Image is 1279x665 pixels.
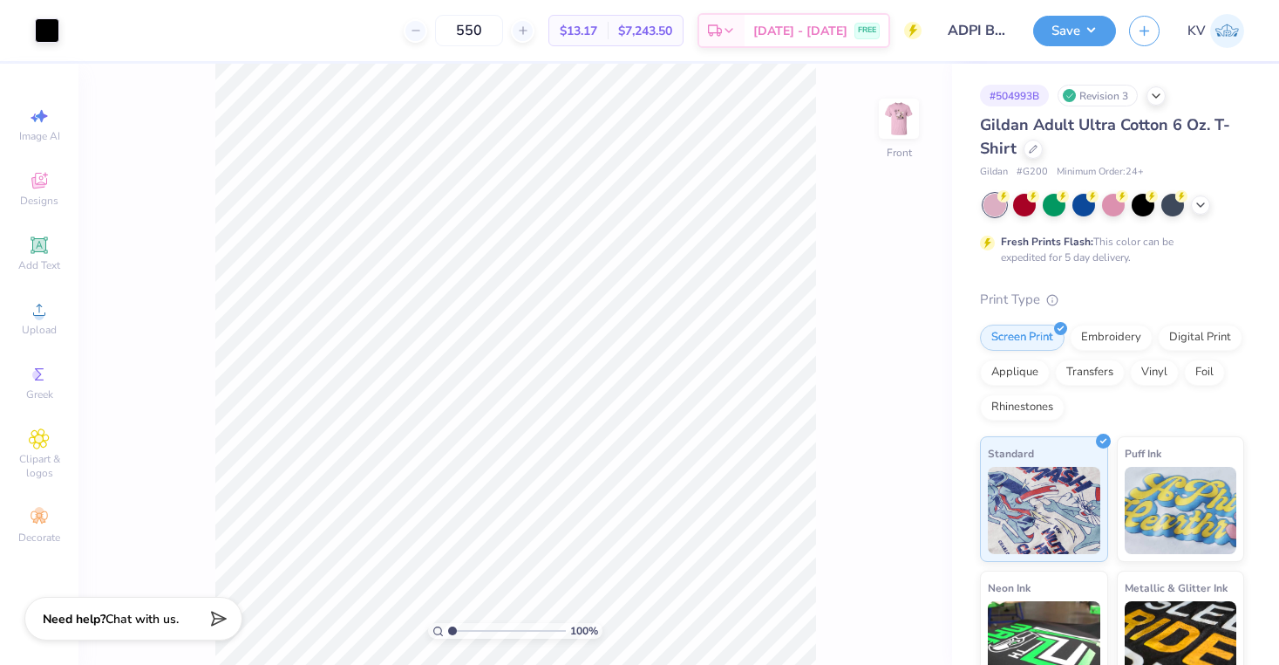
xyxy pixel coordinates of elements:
[980,394,1065,421] div: Rhinestones
[988,579,1031,597] span: Neon Ink
[1001,234,1215,265] div: This color can be expedited for 5 day delivery.
[1158,325,1242,351] div: Digital Print
[1184,360,1225,386] div: Foil
[26,387,53,401] span: Greek
[1125,444,1161,463] span: Puff Ink
[570,623,598,639] span: 100 %
[20,194,58,208] span: Designs
[1187,21,1206,41] span: KV
[980,165,1008,180] span: Gildan
[18,531,60,545] span: Decorate
[1210,14,1244,48] img: Kaylin Van Fleet
[1017,165,1048,180] span: # G200
[560,22,597,40] span: $13.17
[980,85,1049,106] div: # 504993B
[881,101,916,136] img: Front
[980,114,1230,159] span: Gildan Adult Ultra Cotton 6 Oz. T-Shirt
[887,145,912,161] div: Front
[435,15,503,46] input: – –
[105,611,179,627] span: Chat with us.
[935,13,1020,48] input: Untitled Design
[1055,360,1125,386] div: Transfers
[9,452,70,480] span: Clipart & logos
[753,22,847,40] span: [DATE] - [DATE]
[1001,235,1093,249] strong: Fresh Prints Flash:
[1057,165,1144,180] span: Minimum Order: 24 +
[988,444,1034,463] span: Standard
[1033,16,1116,46] button: Save
[1125,579,1228,597] span: Metallic & Glitter Ink
[988,467,1100,554] img: Standard
[858,24,876,37] span: FREE
[1070,325,1153,351] div: Embroidery
[1130,360,1179,386] div: Vinyl
[19,129,60,143] span: Image AI
[1058,85,1138,106] div: Revision 3
[18,258,60,272] span: Add Text
[1125,467,1237,554] img: Puff Ink
[1187,14,1244,48] a: KV
[618,22,672,40] span: $7,243.50
[980,360,1050,386] div: Applique
[22,323,57,337] span: Upload
[43,611,105,627] strong: Need help?
[980,290,1244,310] div: Print Type
[980,325,1065,351] div: Screen Print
